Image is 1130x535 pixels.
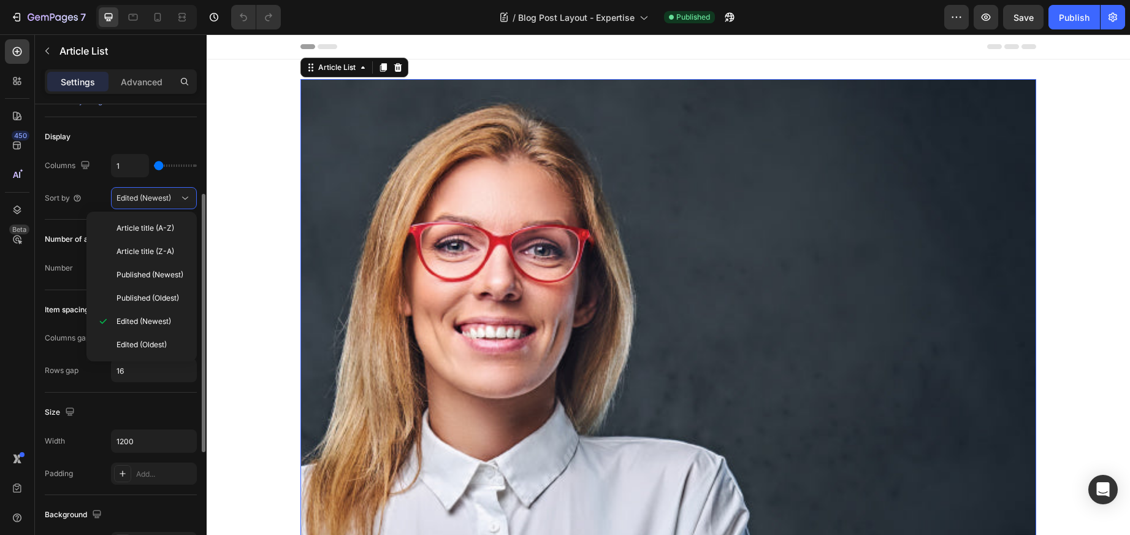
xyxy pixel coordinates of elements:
[45,193,82,204] div: Sort by
[116,316,171,327] span: Edited (Newest)
[116,193,171,202] span: Edited (Newest)
[116,339,167,350] span: Edited (Oldest)
[121,75,162,88] p: Advanced
[518,11,635,24] span: Blog Post Layout - Expertise
[207,34,1130,535] iframe: Design area
[80,10,86,25] p: 7
[116,269,183,280] span: Published (Newest)
[513,11,516,24] span: /
[116,223,174,234] span: Article title (A-Z)
[45,404,77,421] div: Size
[1088,475,1118,504] div: Open Intercom Messenger
[109,28,151,39] div: Article List
[45,263,73,274] div: Number
[1048,5,1100,29] button: Publish
[676,12,710,23] span: Published
[45,131,71,142] div: Display
[5,5,91,29] button: 7
[112,155,148,177] input: Auto
[45,333,90,344] div: Columns gap
[45,234,106,245] div: Number of article
[116,293,179,304] span: Published (Oldest)
[59,44,192,58] p: Article List
[1003,5,1044,29] button: Save
[45,158,93,174] div: Columns
[12,131,29,140] div: 450
[112,430,196,452] input: Auto
[116,246,174,257] span: Article title (Z-A)
[45,436,65,447] div: Width
[136,469,194,480] div: Add...
[1059,11,1090,24] div: Publish
[111,187,197,209] button: Edited (Newest)
[231,5,281,29] div: Undo/Redo
[9,225,29,234] div: Beta
[45,468,73,479] div: Padding
[45,365,78,376] div: Rows gap
[45,507,104,523] div: Background
[45,302,106,318] div: Item spacing
[1014,12,1034,23] span: Save
[112,360,196,382] input: Auto
[61,75,95,88] p: Settings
